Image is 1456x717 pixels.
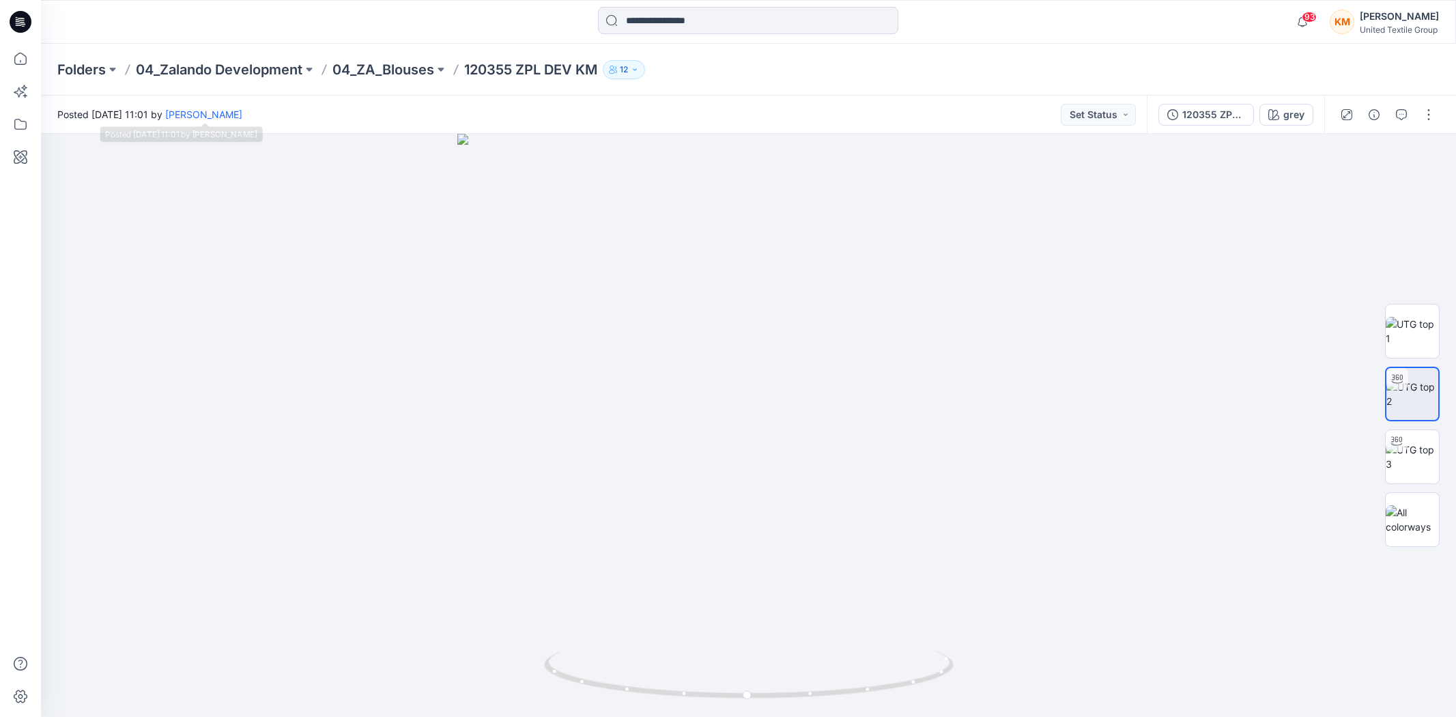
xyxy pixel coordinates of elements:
img: UTG top 2 [1386,380,1438,408]
p: 120355 ZPL DEV KM [464,60,597,79]
a: 04_ZA_Blouses [332,60,434,79]
img: All colorways [1386,505,1439,534]
a: [PERSON_NAME] [165,109,242,120]
img: UTG top 1 [1386,317,1439,346]
button: 12 [603,60,645,79]
div: [PERSON_NAME] [1360,8,1439,25]
button: grey [1259,104,1313,126]
a: Folders [57,60,106,79]
button: Details [1363,104,1385,126]
a: 04_Zalando Development [136,60,302,79]
button: 120355 ZPL PRO2 KM [1158,104,1254,126]
div: KM [1330,10,1354,34]
span: Posted [DATE] 11:01 by [57,107,242,122]
div: 120355 ZPL PRO2 KM [1182,107,1245,122]
div: United Textile Group [1360,25,1439,35]
img: UTG top 3 [1386,442,1439,471]
span: 93 [1302,12,1317,23]
p: 12 [620,62,628,77]
div: grey [1283,107,1304,122]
